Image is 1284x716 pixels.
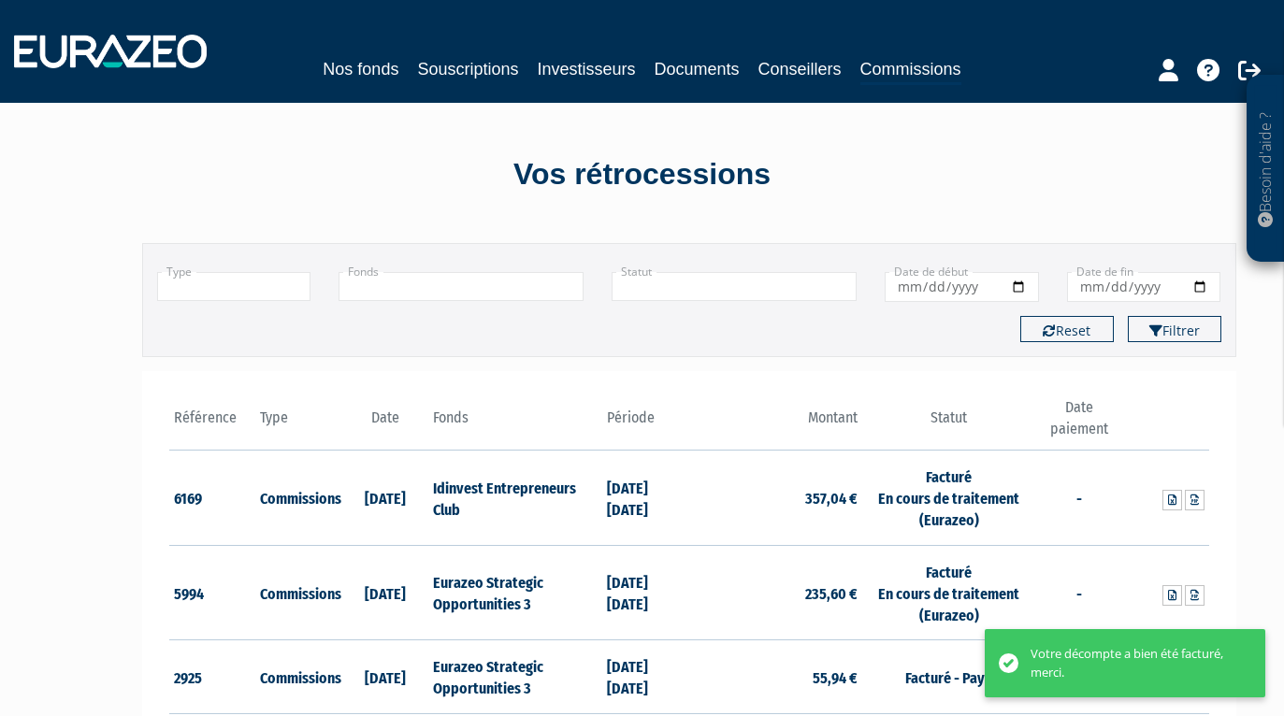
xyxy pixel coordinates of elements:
a: Souscriptions [417,56,518,82]
td: - [1035,545,1122,640]
td: Eurazeo Strategic Opportunities 3 [428,640,601,714]
th: Période [602,397,689,451]
p: Besoin d'aide ? [1255,85,1277,253]
a: Investisseurs [537,56,635,82]
td: Facturé - Payé [862,640,1035,714]
td: 235,60 € [689,545,862,640]
td: Commissions [255,545,342,640]
button: Filtrer [1128,316,1221,342]
th: Date paiement [1035,397,1122,451]
button: Reset [1020,316,1114,342]
td: 2925 [169,640,256,714]
td: [DATE] [342,451,429,546]
td: Idinvest Entrepreneurs Club [428,451,601,546]
th: Date [342,397,429,451]
td: [DATE] [DATE] [602,545,689,640]
div: Vos rétrocessions [109,153,1176,196]
th: Fonds [428,397,601,451]
a: Conseillers [758,56,842,82]
td: 5994 [169,545,256,640]
td: 357,04 € [689,451,862,546]
td: [DATE] [DATE] [602,640,689,714]
a: Commissions [860,56,961,85]
img: 1732889491-logotype_eurazeo_blanc_rvb.png [14,35,207,68]
th: Référence [169,397,256,451]
td: [DATE] [342,545,429,640]
td: - [1035,451,1122,546]
td: [DATE] [342,640,429,714]
td: 55,94 € [689,640,862,714]
th: Statut [862,397,1035,451]
a: Nos fonds [323,56,398,82]
th: Montant [689,397,862,451]
td: Commissions [255,640,342,714]
td: Facturé En cours de traitement (Eurazeo) [862,451,1035,546]
td: Commissions [255,451,342,546]
td: [DATE] [DATE] [602,451,689,546]
td: 6169 [169,451,256,546]
div: Votre décompte a bien été facturé, merci. [1031,645,1237,681]
th: Type [255,397,342,451]
a: Documents [655,56,740,82]
td: Facturé En cours de traitement (Eurazeo) [862,545,1035,640]
td: Eurazeo Strategic Opportunities 3 [428,545,601,640]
